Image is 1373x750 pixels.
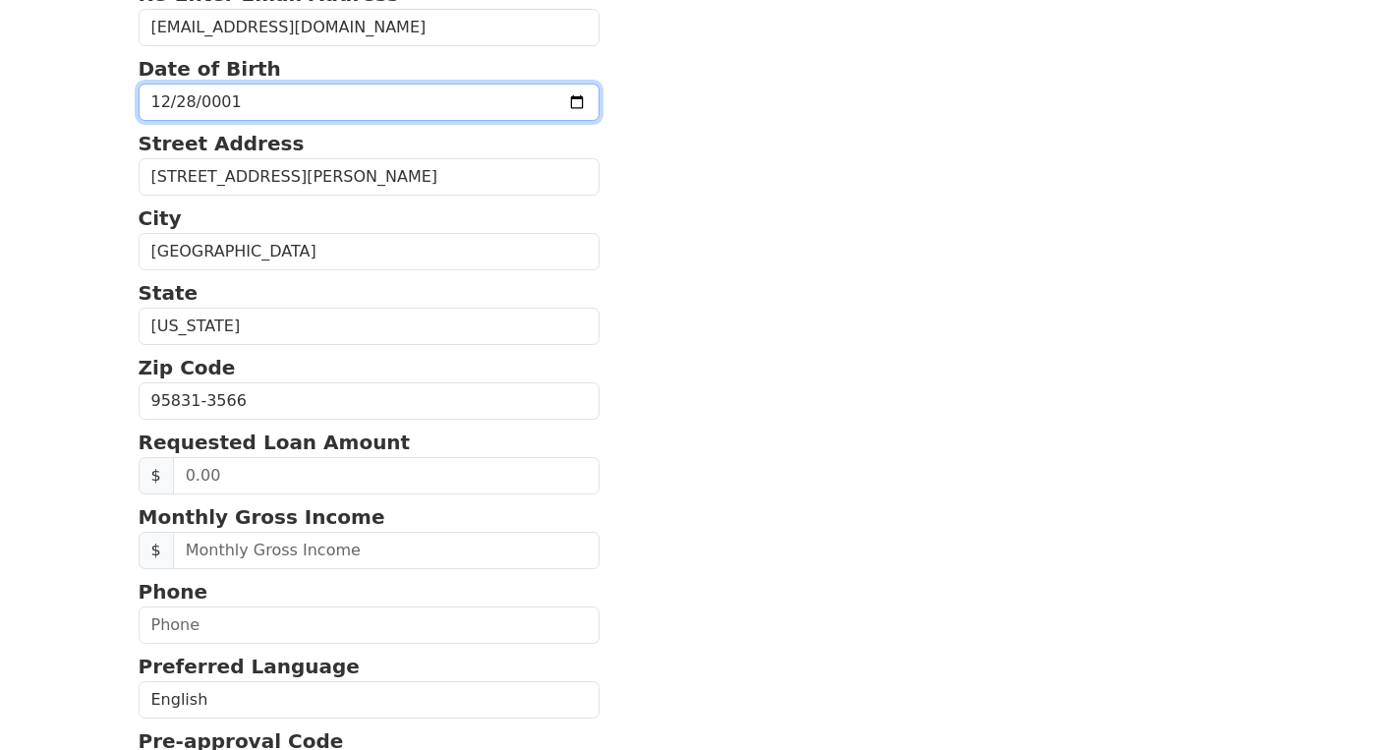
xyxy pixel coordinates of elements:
input: 0.00 [173,457,601,494]
strong: Date of Birth [139,57,281,81]
p: Monthly Gross Income [139,502,601,532]
input: City [139,233,601,270]
strong: City [139,206,182,230]
span: $ [139,532,174,569]
input: Monthly Gross Income [173,532,601,569]
strong: Preferred Language [139,655,360,678]
strong: Phone [139,580,207,604]
input: Re-Enter Email Address [139,9,601,46]
strong: State [139,281,199,305]
input: Phone [139,606,601,644]
input: Street Address [139,158,601,196]
strong: Zip Code [139,356,236,379]
strong: Requested Loan Amount [139,431,411,454]
input: Zip Code [139,382,601,420]
span: $ [139,457,174,494]
strong: Street Address [139,132,305,155]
